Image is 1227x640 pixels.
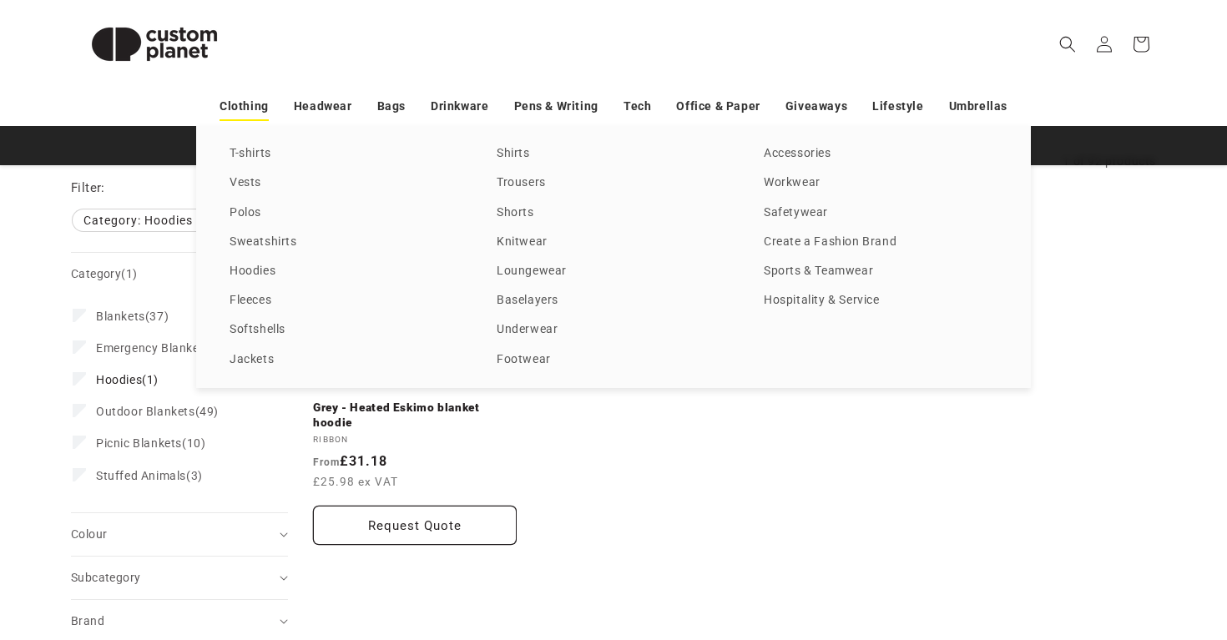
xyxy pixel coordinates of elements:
a: Baselayers [497,290,730,312]
a: Headwear [294,92,352,121]
img: Custom Planet [71,7,238,82]
a: Polos [230,202,463,224]
span: (10) [96,436,205,451]
a: Accessories [764,143,997,165]
span: Brand [71,614,104,627]
span: Subcategory [71,571,140,584]
a: Softshells [230,319,463,341]
a: Footwear [497,349,730,371]
a: Sweatshirts [230,231,463,254]
a: Lifestyle [872,92,923,121]
iframe: Chat Widget [941,460,1227,640]
summary: Subcategory (0 selected) [71,557,288,599]
a: Hospitality & Service [764,290,997,312]
span: Stuffed Animals [96,469,186,482]
a: Trousers [497,172,730,194]
a: T-shirts [230,143,463,165]
span: Colour [71,527,107,541]
a: Loungewear [497,260,730,283]
span: Picnic Blankets [96,436,182,450]
a: Underwear [497,319,730,341]
a: Knitwear [497,231,730,254]
a: Create a Fashion Brand [764,231,997,254]
a: Grey - Heated Eskimo blanket hoodie [313,401,517,430]
a: Fleeces [230,290,463,312]
span: (49) [96,404,219,419]
a: Hoodies [230,260,463,283]
a: Tech [624,92,651,121]
a: Pens & Writing [514,92,598,121]
summary: Search [1049,26,1086,63]
button: Request Quote [313,506,517,545]
a: Office & Paper [676,92,760,121]
summary: Colour (0 selected) [71,513,288,556]
span: Outdoor Blankets [96,405,195,418]
a: Vests [230,172,463,194]
a: Bags [377,92,406,121]
a: Clothing [220,92,269,121]
a: Shorts [497,202,730,224]
a: Umbrellas [949,92,1007,121]
a: Sports & Teamwear [764,260,997,283]
a: Shirts [497,143,730,165]
a: Workwear [764,172,997,194]
a: Drinkware [431,92,488,121]
a: Safetywear [764,202,997,224]
a: Jackets [230,349,463,371]
span: (3) [96,468,203,483]
a: Giveaways [785,92,847,121]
